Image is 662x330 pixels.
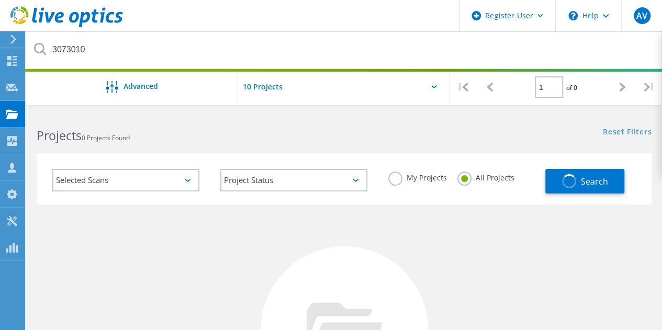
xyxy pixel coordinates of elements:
[635,69,662,106] div: |
[450,69,477,106] div: |
[568,11,578,20] svg: \n
[388,172,447,181] label: My Projects
[37,127,82,144] b: Projects
[580,176,608,187] span: Search
[220,169,367,191] div: Project Status
[10,22,123,29] a: Live Optics Dashboard
[545,169,624,194] button: Search
[636,12,647,20] span: AV
[603,128,652,137] a: Reset Filters
[52,169,199,191] div: Selected Scans
[566,83,577,92] span: of 0
[124,83,158,90] span: Advanced
[457,172,514,181] label: All Projects
[82,133,130,142] span: 0 Projects Found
